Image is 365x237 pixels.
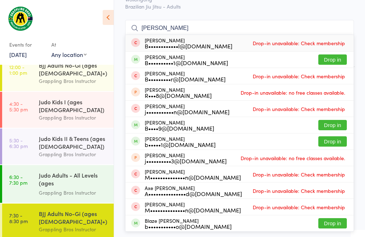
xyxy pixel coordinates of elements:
div: Any location [51,51,87,58]
div: Axe [PERSON_NAME] [145,185,242,196]
span: Drop-in unavailable: Check membership [251,71,347,81]
input: Search [125,20,354,36]
span: Drop-in unavailable: Check membership [251,38,347,48]
div: Grappling Bros Instructor [39,150,108,158]
div: [PERSON_NAME] [145,120,214,131]
div: At [51,39,87,51]
div: j•••••••••••n@[DOMAIN_NAME] [145,109,230,115]
div: [PERSON_NAME] [145,87,212,98]
div: B••••••••••1@[DOMAIN_NAME] [145,60,228,65]
span: Drop-in unavailable: Check membership [251,169,347,180]
div: [PERSON_NAME] [145,169,241,180]
div: Blaze [PERSON_NAME] [145,218,232,229]
div: Grappling Bros Instructor [39,189,108,197]
div: [PERSON_NAME] [145,103,230,115]
span: Drop-in unavailable: Check membership [251,185,347,196]
div: BJJ Adults No-Gi (ages [DEMOGRAPHIC_DATA]+) [39,61,108,77]
a: 6:30 -7:30 pmJudo Adults - All Levels (ages [DEMOGRAPHIC_DATA]+)Grappling Bros Instructor [2,165,114,203]
div: [PERSON_NAME] [145,152,227,164]
div: R•••8@[DOMAIN_NAME] [145,93,212,98]
div: Grappling Bros Instructor [39,225,108,233]
a: [DATE] [9,51,27,58]
div: b•••••••••••o@[DOMAIN_NAME] [145,223,232,229]
div: Judo Kids II & Teens (ages [DEMOGRAPHIC_DATA]) [39,135,108,150]
img: Grappling Bros Wollongong [7,5,34,32]
a: 4:30 -5:30 pmJudo Kids I (ages [DEMOGRAPHIC_DATA])Grappling Bros Instructor [2,92,114,128]
div: j••••••••••3@[DOMAIN_NAME] [145,158,227,164]
div: b•••••1@[DOMAIN_NAME] [145,142,216,147]
div: [PERSON_NAME] [145,136,216,147]
div: Grappling Bros Instructor [39,114,108,122]
time: 7:30 - 8:30 pm [9,212,28,224]
time: 4:30 - 5:30 pm [9,101,28,112]
button: Drop in [318,136,347,147]
button: Drop in [318,120,347,130]
div: Judo Adults - All Levels (ages [DEMOGRAPHIC_DATA]+) [39,171,108,189]
div: M••••••••••••••n@[DOMAIN_NAME] [145,207,241,213]
div: Grappling Bros Instructor [39,77,108,85]
div: Events for [9,39,44,51]
div: [PERSON_NAME] [145,201,241,213]
time: 5:30 - 6:30 pm [9,137,28,149]
button: Drop in [318,218,347,228]
a: 12:00 -1:00 pmBJJ Adults No-Gi (ages [DEMOGRAPHIC_DATA]+)Grappling Bros Instructor [2,55,114,91]
div: M••••••••••••••n@[DOMAIN_NAME] [145,174,241,180]
a: 5:30 -6:30 pmJudo Kids II & Teens (ages [DEMOGRAPHIC_DATA])Grappling Bros Instructor [2,128,114,164]
div: B•••••••••r@[DOMAIN_NAME] [145,76,226,82]
div: BJJ Adults No-Gi (ages [DEMOGRAPHIC_DATA]+) [39,210,108,225]
time: 12:00 - 1:00 pm [9,64,27,75]
span: Drop-in unavailable: no free classes available. [239,153,347,163]
span: Drop-in unavailable: no free classes available. [239,87,347,98]
div: B••••9@[DOMAIN_NAME] [145,125,214,131]
span: Drop-in unavailable: Check membership [251,202,347,212]
time: 6:30 - 7:30 pm [9,174,27,185]
button: Drop in [318,54,347,65]
span: Brazilian Jiu Jitsu - Adults [125,3,354,10]
div: B••••••••••••l@[DOMAIN_NAME] [145,43,232,49]
div: A•••••••••••••••d@[DOMAIN_NAME] [145,191,242,196]
div: [PERSON_NAME] [145,54,228,65]
div: [PERSON_NAME] [145,37,232,49]
div: [PERSON_NAME] [145,70,226,82]
span: Drop-in unavailable: Check membership [251,104,347,114]
div: Judo Kids I (ages [DEMOGRAPHIC_DATA]) [39,98,108,114]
